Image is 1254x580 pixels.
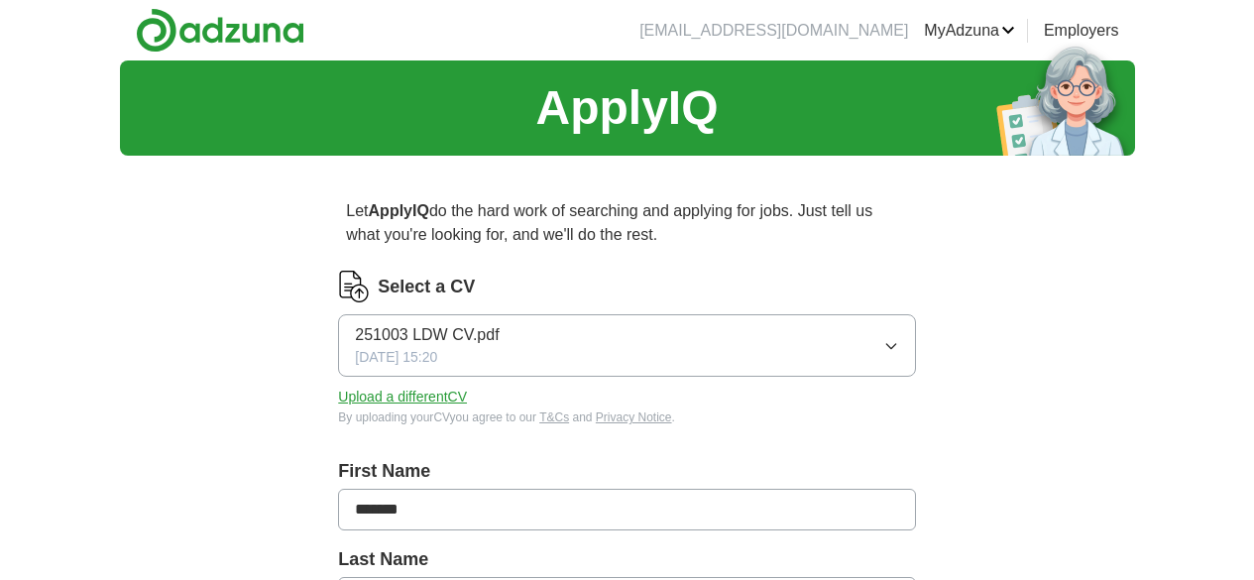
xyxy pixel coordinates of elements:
[378,274,475,300] label: Select a CV
[338,458,915,485] label: First Name
[355,323,499,347] span: 251003 LDW CV.pdf
[136,8,304,53] img: Adzuna logo
[924,19,1015,43] a: MyAdzuna
[338,408,915,426] div: By uploading your CV you agree to our and .
[1044,19,1119,43] a: Employers
[355,347,437,368] span: [DATE] 15:20
[338,314,915,377] button: 251003 LDW CV.pdf[DATE] 15:20
[639,19,908,43] li: [EMAIL_ADDRESS][DOMAIN_NAME]
[338,546,915,573] label: Last Name
[338,191,915,255] p: Let do the hard work of searching and applying for jobs. Just tell us what you're looking for, an...
[539,410,569,424] a: T&Cs
[338,387,467,407] button: Upload a differentCV
[338,271,370,302] img: CV Icon
[535,72,718,144] h1: ApplyIQ
[369,202,429,219] strong: ApplyIQ
[596,410,672,424] a: Privacy Notice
